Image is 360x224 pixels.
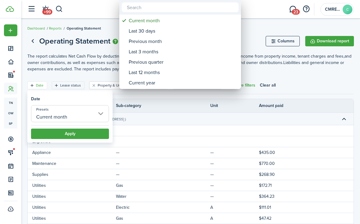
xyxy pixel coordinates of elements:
div: Current year [129,78,236,88]
div: Previous month [129,36,236,47]
div: Last 12 months [129,67,236,78]
div: Previous quarter [129,57,236,67]
div: Last 30 days [129,26,236,36]
mbsc-wheel: Presets [119,15,241,89]
div: Last 3 months [129,47,236,57]
input: Search [122,2,239,12]
div: Current month [129,16,236,26]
